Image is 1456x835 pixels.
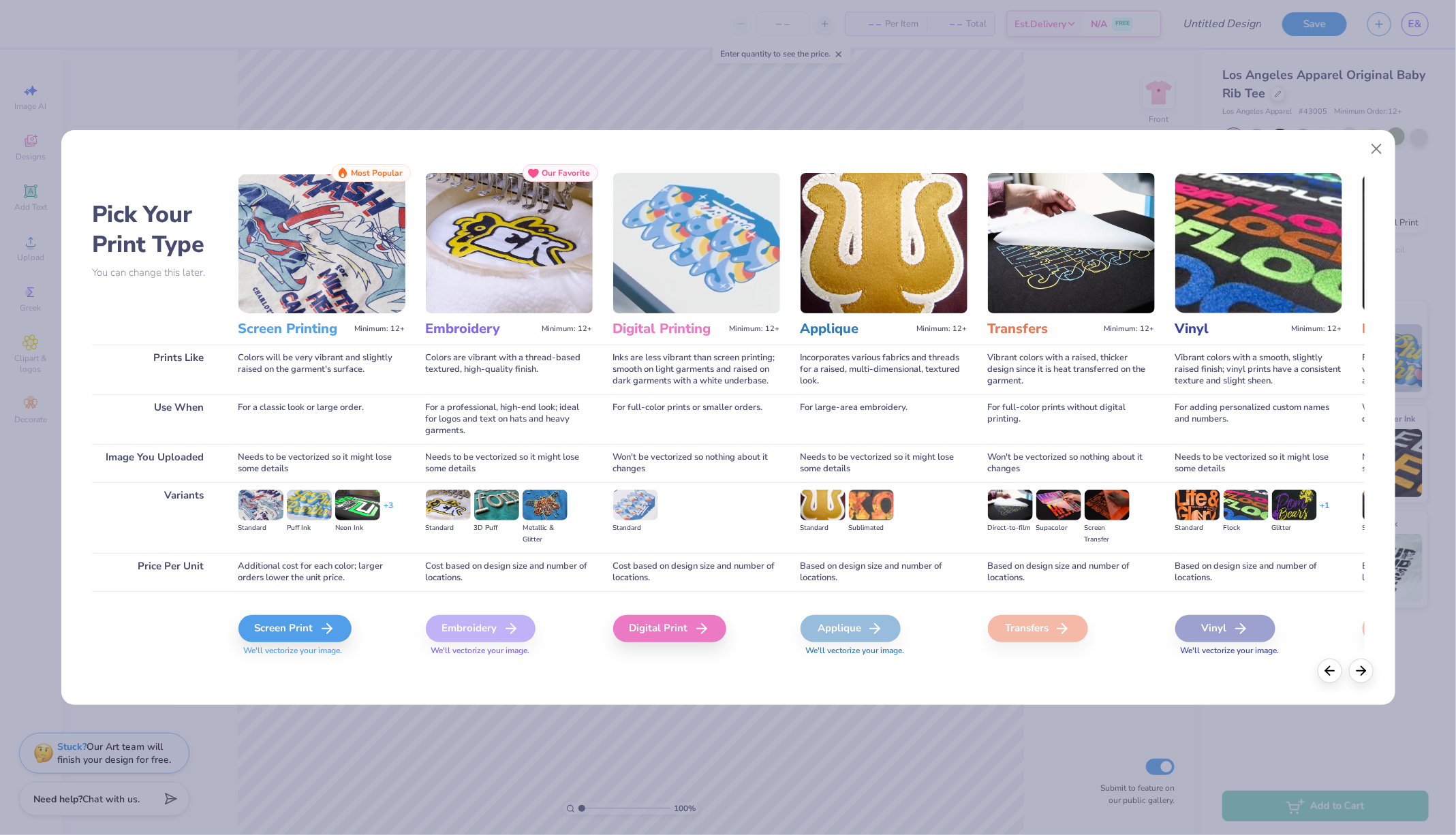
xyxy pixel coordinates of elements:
img: Sublimated [849,490,894,520]
div: Vinyl [1175,615,1275,642]
h3: Digital Printing [613,320,724,338]
div: Vibrant colors with a smooth, slightly raised finish; vinyl prints have a consistent texture and ... [1175,345,1342,394]
span: Minimum: 12+ [1104,324,1155,334]
span: We'll vectorize your image. [426,645,593,657]
h3: Applique [801,320,912,338]
span: Minimum: 12+ [1292,324,1342,334]
div: Use When [92,394,218,444]
div: Price Per Unit [92,553,218,591]
img: Applique [801,173,967,313]
div: Prints Like [92,345,218,394]
div: Digital Print [613,615,726,642]
div: Standard [426,522,471,534]
div: For a professional, high-end look; ideal for logos and text on hats and heavy garments. [426,394,593,444]
div: Additional cost for each color; larger orders lower the unit price. [238,553,405,591]
img: Metallic & Glitter [523,490,568,520]
div: Needs to be vectorized so it might lose some details [238,444,405,482]
div: For adding personalized custom names and numbers. [1175,394,1342,444]
div: For large-area embroidery. [801,394,967,444]
div: For full-color prints or smaller orders. [613,394,780,444]
div: Based on design size and number of locations. [988,553,1155,591]
div: Based on design size and number of locations. [1175,553,1342,591]
div: Applique [801,615,901,642]
span: Minimum: 12+ [730,324,780,334]
span: Most Popular [352,168,403,178]
span: Minimum: 12+ [917,324,967,334]
span: Our Favorite [542,168,591,178]
div: Needs to be vectorized so it might lose some details [1175,444,1342,482]
div: Image You Uploaded [92,444,218,482]
div: Inks are less vibrant than screen printing; smooth on light garments and raised on dark garments ... [613,345,780,394]
img: Supacolor [1036,490,1081,520]
img: Standard [238,490,283,520]
div: Variants [92,482,218,552]
div: + 3 [384,500,393,523]
div: Standard [238,522,283,534]
img: Screen Printing [238,173,405,313]
div: Incorporates various fabrics and threads for a raised, multi-dimensional, textured look. [801,345,967,394]
img: Flock [1224,490,1269,520]
div: Cost based on design size and number of locations. [426,553,593,591]
span: We'll vectorize your image. [1175,645,1342,657]
div: Neon Ink [335,522,380,534]
img: Vinyl [1175,173,1342,313]
img: Standard [1175,490,1220,520]
div: Standard [1363,522,1408,534]
div: For full-color prints without digital printing. [988,394,1155,444]
img: Standard [1363,490,1408,520]
img: Standard [613,490,658,520]
div: 3D Puff [474,522,519,534]
div: Colors will be very vibrant and slightly raised on the garment's surface. [238,345,405,394]
span: We'll vectorize your image. [801,645,967,657]
img: Embroidery [426,173,593,313]
button: Close [1363,136,1389,162]
div: Needs to be vectorized so it might lose some details [801,444,967,482]
div: Based on design size and number of locations. [801,553,967,591]
img: Transfers [988,173,1155,313]
img: Screen Transfer [1085,490,1130,520]
div: Won't be vectorized so nothing about it changes [613,444,780,482]
div: Sublimated [849,522,894,534]
div: Screen Transfer [1085,522,1130,546]
div: Screen Print [238,615,352,642]
img: Standard [426,490,471,520]
h2: Pick Your Print Type [92,200,218,259]
span: Minimum: 12+ [542,324,593,334]
div: Colors are vibrant with a thread-based textured, high-quality finish. [426,345,593,394]
img: 3D Puff [474,490,519,520]
span: We'll vectorize your image. [238,645,405,657]
h3: Screen Printing [238,320,350,338]
img: Standard [801,490,846,520]
div: Cost based on design size and number of locations. [613,553,780,591]
img: Direct-to-film [988,490,1033,520]
h3: Vinyl [1175,320,1286,338]
h3: Transfers [988,320,1099,338]
div: Flock [1224,522,1269,534]
div: Vibrant colors with a raised, thicker design since it is heat transferred on the garment. [988,345,1155,394]
div: Transfers [988,615,1088,642]
div: Puff Ink [287,522,332,534]
div: Supacolor [1036,522,1081,534]
div: Needs to be vectorized so it might lose some details [426,444,593,482]
img: Digital Printing [613,173,780,313]
span: Minimum: 12+ [355,324,405,334]
div: Metallic & Glitter [523,522,568,546]
div: Standard [613,522,658,534]
h3: Embroidery [426,320,537,338]
div: Embroidery [426,615,536,642]
div: Won't be vectorized so nothing about it changes [988,444,1155,482]
img: Neon Ink [335,490,380,520]
div: Direct-to-film [988,522,1033,534]
img: Glitter [1272,490,1317,520]
div: + 1 [1320,500,1330,523]
div: Standard [801,522,846,534]
div: Standard [1175,522,1220,534]
p: You can change this later. [92,267,218,279]
div: For a classic look or large order. [238,394,405,444]
img: Puff Ink [287,490,332,520]
div: Glitter [1272,522,1317,534]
